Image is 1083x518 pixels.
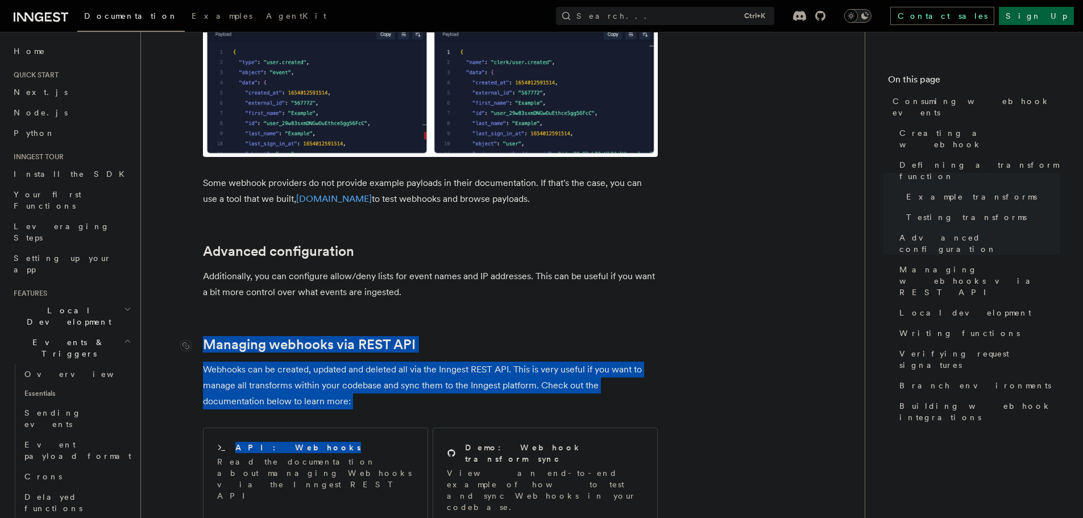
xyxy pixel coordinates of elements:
span: Consuming webhook events [893,96,1060,118]
a: Creating a webhook [895,123,1060,155]
button: Search...Ctrl+K [556,7,774,25]
span: Crons [24,472,62,481]
span: Examples [192,11,252,20]
a: Install the SDK [9,164,134,184]
span: Advanced configuration [899,232,1060,255]
a: [DOMAIN_NAME] [296,193,372,204]
a: Advanced configuration [895,227,1060,259]
a: Managing webhooks via REST API [203,337,416,353]
span: Testing transforms [906,212,1027,223]
span: Verifying request signatures [899,348,1060,371]
a: Node.js [9,102,134,123]
p: View an end-to-end example of how to test and sync Webhooks in your codebase. [447,467,644,513]
a: Setting up your app [9,248,134,280]
a: Testing transforms [902,207,1060,227]
span: Building webhook integrations [899,400,1060,423]
kbd: Ctrl+K [742,10,767,22]
span: Inngest tour [9,152,64,161]
span: Sending events [24,408,81,429]
button: Local Development [9,300,134,332]
span: Overview [24,370,142,379]
p: Some webhook providers do not provide example payloads in their documentation. If that's the case... [203,175,658,207]
a: Examples [185,3,259,31]
a: Sign Up [999,7,1074,25]
span: Events & Triggers [9,337,124,359]
span: Example transforms [906,191,1037,202]
span: Branch environments [899,380,1051,391]
span: Event payload format [24,440,131,461]
span: Python [14,129,55,138]
span: Essentials [20,384,134,403]
button: Toggle dark mode [844,9,872,23]
a: Building webhook integrations [895,396,1060,428]
a: Event payload format [20,434,134,466]
a: Sending events [20,403,134,434]
a: Consuming webhook events [888,91,1060,123]
span: Next.js [14,88,68,97]
span: Local development [899,307,1031,318]
span: Writing functions [899,328,1020,339]
a: Overview [20,364,134,384]
span: Install the SDK [14,169,131,179]
a: Advanced configuration [203,243,354,259]
a: Managing webhooks via REST API [895,259,1060,302]
a: Leveraging Steps [9,216,134,248]
span: Your first Functions [14,190,81,210]
a: Writing functions [895,323,1060,343]
span: Local Development [9,305,124,328]
a: Contact sales [890,7,994,25]
a: Crons [20,466,134,487]
a: Local development [895,302,1060,323]
span: Quick start [9,71,59,80]
span: Setting up your app [14,254,111,274]
span: Managing webhooks via REST API [899,264,1060,298]
a: Documentation [77,3,185,32]
p: Read the documentation about managing Webhooks via the Inngest REST API [217,456,414,502]
span: Defining a transform function [899,159,1060,182]
a: Branch environments [895,375,1060,396]
p: Webhooks can be created, updated and deleted all via the Inngest REST API. This is very useful if... [203,362,658,409]
span: Documentation [84,11,178,20]
a: Defining a transform function [895,155,1060,187]
a: AgentKit [259,3,333,31]
h4: On this page [888,73,1060,91]
span: Leveraging Steps [14,222,110,242]
a: Home [9,41,134,61]
h2: Demo: Webhook transform sync [465,442,644,465]
span: Home [14,45,45,57]
a: Verifying request signatures [895,343,1060,375]
p: Additionally, you can configure allow/deny lists for event names and IP addresses. This can be us... [203,268,658,300]
a: Next.js [9,82,134,102]
button: Events & Triggers [9,332,134,364]
h2: API: Webhooks [235,442,361,453]
a: Example transforms [902,187,1060,207]
span: Delayed functions [24,492,82,513]
a: Python [9,123,134,143]
span: Features [9,289,47,298]
span: Node.js [14,108,68,117]
span: Creating a webhook [899,127,1060,150]
span: AgentKit [266,11,326,20]
a: Your first Functions [9,184,134,216]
